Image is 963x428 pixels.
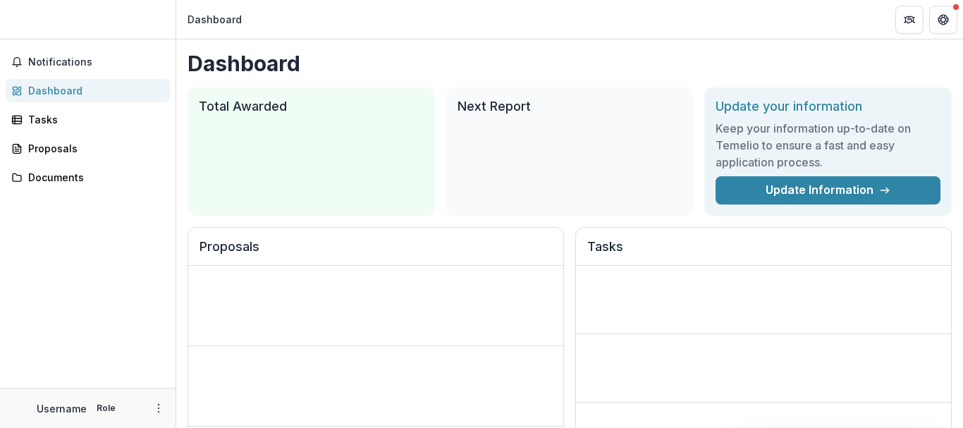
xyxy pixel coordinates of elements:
div: Dashboard [28,83,159,98]
button: Notifications [6,51,170,73]
a: Tasks [6,108,170,131]
div: Dashboard [188,12,242,27]
h2: Tasks [587,239,940,266]
h2: Update your information [716,99,940,114]
h2: Total Awarded [199,99,424,114]
button: More [150,400,167,417]
a: Dashboard [6,79,170,102]
div: Proposals [28,141,159,156]
div: Documents [28,170,159,185]
p: Role [92,402,120,415]
nav: breadcrumb [182,9,247,30]
h1: Dashboard [188,51,952,76]
p: Username [37,401,87,416]
h2: Next Report [458,99,682,114]
span: Notifications [28,56,164,68]
h2: Proposals [200,239,552,266]
button: Partners [895,6,924,34]
a: Update Information [716,176,940,204]
a: Proposals [6,137,170,160]
div: Tasks [28,112,159,127]
h3: Keep your information up-to-date on Temelio to ensure a fast and easy application process. [716,120,940,171]
button: Get Help [929,6,957,34]
a: Documents [6,166,170,189]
